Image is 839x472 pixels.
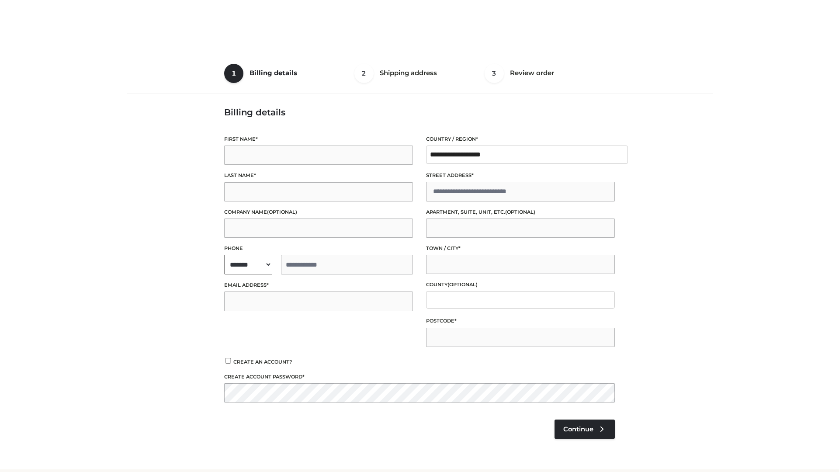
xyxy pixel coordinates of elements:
label: Company name [224,208,413,216]
span: Billing details [250,69,297,77]
span: (optional) [447,281,478,288]
label: Apartment, suite, unit, etc. [426,208,615,216]
span: 1 [224,64,243,83]
label: Town / City [426,244,615,253]
span: (optional) [505,209,535,215]
span: Continue [563,425,593,433]
label: Create account password [224,373,615,381]
h3: Billing details [224,107,615,118]
span: (optional) [267,209,297,215]
label: County [426,281,615,289]
span: Review order [510,69,554,77]
label: Email address [224,281,413,289]
span: 2 [354,64,374,83]
label: Country / Region [426,135,615,143]
label: Street address [426,171,615,180]
label: First name [224,135,413,143]
span: Shipping address [380,69,437,77]
span: 3 [485,64,504,83]
span: Create an account? [233,359,292,365]
label: Phone [224,244,413,253]
a: Continue [555,420,615,439]
label: Last name [224,171,413,180]
input: Create an account? [224,358,232,364]
label: Postcode [426,317,615,325]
